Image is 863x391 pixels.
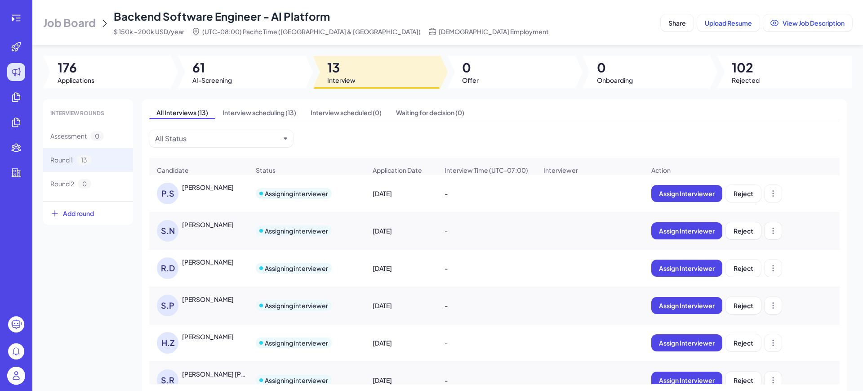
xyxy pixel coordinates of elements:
[63,209,94,218] span: Add round
[726,297,761,314] button: Reject
[437,293,535,318] div: -
[445,166,528,175] span: Interview Time (UTC-07:00)
[659,301,715,310] span: Assign Interviewer
[182,183,234,192] div: Priya Shastri
[182,295,234,304] div: Srikar Prayaga
[437,218,535,243] div: -
[157,332,178,354] div: H.Z
[783,19,845,27] span: View Job Description
[365,293,436,318] div: [DATE]
[734,189,753,198] span: Reject
[182,332,234,341] div: Hang Zhang
[202,27,421,36] span: (UTC-08:00) Pacific Time ([GEOGRAPHIC_DATA] & [GEOGRAPHIC_DATA])
[668,19,686,27] span: Share
[651,334,722,351] button: Assign Interviewer
[651,222,722,239] button: Assign Interviewer
[437,181,535,206] div: -
[439,27,549,36] span: [DEMOGRAPHIC_DATA] Employment
[365,218,436,243] div: [DATE]
[726,185,761,202] button: Reject
[726,222,761,239] button: Reject
[651,297,722,314] button: Assign Interviewer
[327,59,356,76] span: 13
[192,59,232,76] span: 61
[365,256,436,281] div: [DATE]
[90,131,104,141] span: 0
[389,106,472,119] span: Waiting for decision (0)
[373,166,422,175] span: Application Date
[659,339,715,347] span: Assign Interviewer
[43,103,133,124] div: INTERVIEW ROUNDS
[157,257,178,279] div: R.D
[182,257,234,266] div: Rahul Dalal
[157,369,178,391] div: S.R
[182,220,234,229] div: Sri Nikitha Kalidindi
[734,376,753,384] span: Reject
[543,166,578,175] span: Interviewer
[157,183,178,204] div: P.S
[437,330,535,355] div: -
[50,155,73,165] span: Round 1
[705,19,752,27] span: Upload Resume
[265,376,328,385] div: Assigning interviewer
[734,301,753,310] span: Reject
[732,76,760,85] span: Rejected
[651,260,722,277] button: Assign Interviewer
[734,339,753,347] span: Reject
[265,338,328,347] div: Assigning interviewer
[215,106,303,119] span: Interview scheduling (13)
[659,376,715,384] span: Assign Interviewer
[157,295,178,316] div: S.P
[763,14,852,31] button: View Job Description
[734,264,753,272] span: Reject
[50,131,87,141] span: Assessment
[651,185,722,202] button: Assign Interviewer
[149,106,215,119] span: All Interviews (13)
[265,189,328,198] div: Assigning interviewer
[265,264,328,273] div: Assigning interviewer
[659,189,715,198] span: Assign Interviewer
[462,76,479,85] span: Offer
[78,179,91,189] span: 0
[726,372,761,389] button: Reject
[303,106,389,119] span: Interview scheduled (0)
[43,201,133,225] button: Add round
[651,166,671,175] span: Action
[7,367,25,385] img: user_logo.png
[651,372,722,389] button: Assign Interviewer
[114,27,184,36] span: $ 150k - 200k USD/year
[365,330,436,355] div: [DATE]
[58,59,94,76] span: 176
[365,181,436,206] div: [DATE]
[597,76,633,85] span: Onboarding
[182,369,249,378] div: Shreyas Ramkumar Karthik
[157,220,178,242] div: S.N
[265,226,328,235] div: Assigning interviewer
[726,334,761,351] button: Reject
[734,227,753,235] span: Reject
[659,227,715,235] span: Assign Interviewer
[659,264,715,272] span: Assign Interviewer
[155,133,280,144] button: All Status
[462,59,479,76] span: 0
[256,166,276,175] span: Status
[114,9,330,23] span: Backend Software Engineer - AI Platform
[697,14,760,31] button: Upload Resume
[58,76,94,85] span: Applications
[661,14,694,31] button: Share
[50,179,74,189] span: Round 2
[327,76,356,85] span: Interview
[43,15,96,30] span: Job Board
[597,59,633,76] span: 0
[76,155,92,165] span: 13
[155,133,187,144] div: All Status
[192,76,232,85] span: AI-Screening
[726,260,761,277] button: Reject
[265,301,328,310] div: Assigning interviewer
[732,59,760,76] span: 102
[437,256,535,281] div: -
[157,166,189,175] span: Candidate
